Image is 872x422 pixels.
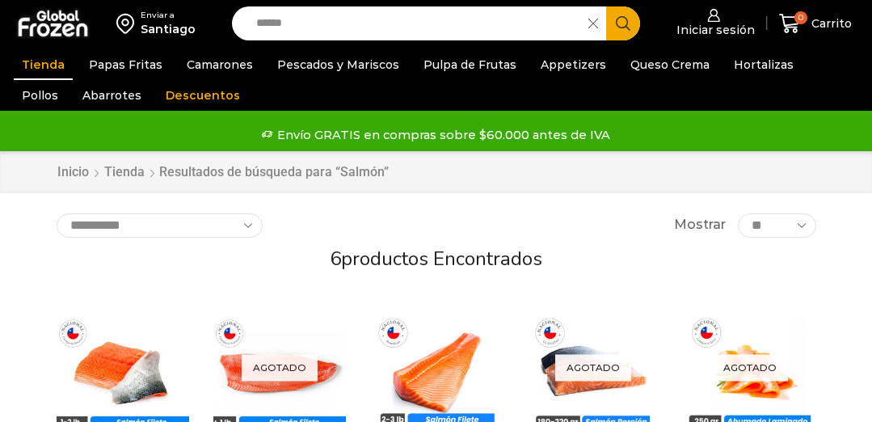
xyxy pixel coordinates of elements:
a: Queso Crema [622,49,718,80]
a: Pulpa de Frutas [415,49,524,80]
a: Tienda [103,163,145,182]
select: Pedido de la tienda [57,213,263,238]
a: Hortalizas [726,49,802,80]
a: Papas Fritas [81,49,171,80]
span: Carrito [807,15,852,32]
a: Camarones [179,49,261,80]
a: Descuentos [158,80,248,111]
span: 0 [794,11,807,24]
span: Mostrar [674,216,726,234]
a: Pollos [14,80,66,111]
a: 0 Carrito [775,5,856,43]
h1: Resultados de búsqueda para “Salmón” [159,164,389,179]
a: Tienda [14,49,73,80]
p: Agotado [242,355,318,382]
p: Agotado [712,355,788,382]
a: Abarrotes [74,80,150,111]
button: Search button [606,6,640,40]
a: Pescados y Mariscos [269,49,407,80]
div: Enviar a [141,10,196,21]
a: Appetizers [533,49,614,80]
a: Iniciar sesión [664,1,759,45]
img: address-field-icon.svg [116,10,141,37]
p: Agotado [555,355,631,382]
div: Santiago [141,21,196,37]
span: 6 [330,246,341,272]
a: Inicio [57,163,90,182]
span: productos encontrados [341,246,542,272]
nav: Breadcrumb [57,163,389,182]
span: Iniciar sesión [672,22,755,38]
